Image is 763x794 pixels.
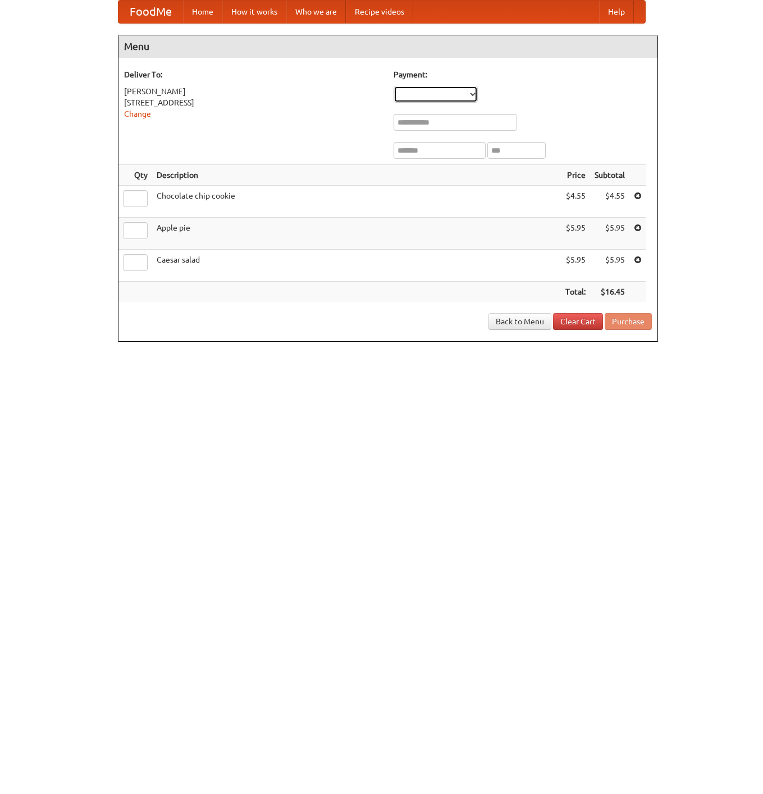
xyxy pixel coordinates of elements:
td: $4.55 [590,186,629,218]
td: Apple pie [152,218,561,250]
td: $4.55 [561,186,590,218]
button: Purchase [605,313,652,330]
a: Change [124,109,151,118]
th: Subtotal [590,165,629,186]
th: Description [152,165,561,186]
th: $16.45 [590,282,629,302]
a: FoodMe [118,1,183,23]
th: Price [561,165,590,186]
a: Home [183,1,222,23]
td: $5.95 [561,218,590,250]
h5: Payment: [394,69,652,80]
div: [STREET_ADDRESS] [124,97,382,108]
th: Total: [561,282,590,302]
td: $5.95 [561,250,590,282]
div: [PERSON_NAME] [124,86,382,97]
td: $5.95 [590,218,629,250]
td: $5.95 [590,250,629,282]
td: Caesar salad [152,250,561,282]
th: Qty [118,165,152,186]
a: Back to Menu [488,313,551,330]
a: Who we are [286,1,346,23]
a: How it works [222,1,286,23]
a: Clear Cart [553,313,603,330]
a: Help [599,1,634,23]
h5: Deliver To: [124,69,382,80]
td: Chocolate chip cookie [152,186,561,218]
h4: Menu [118,35,657,58]
a: Recipe videos [346,1,413,23]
